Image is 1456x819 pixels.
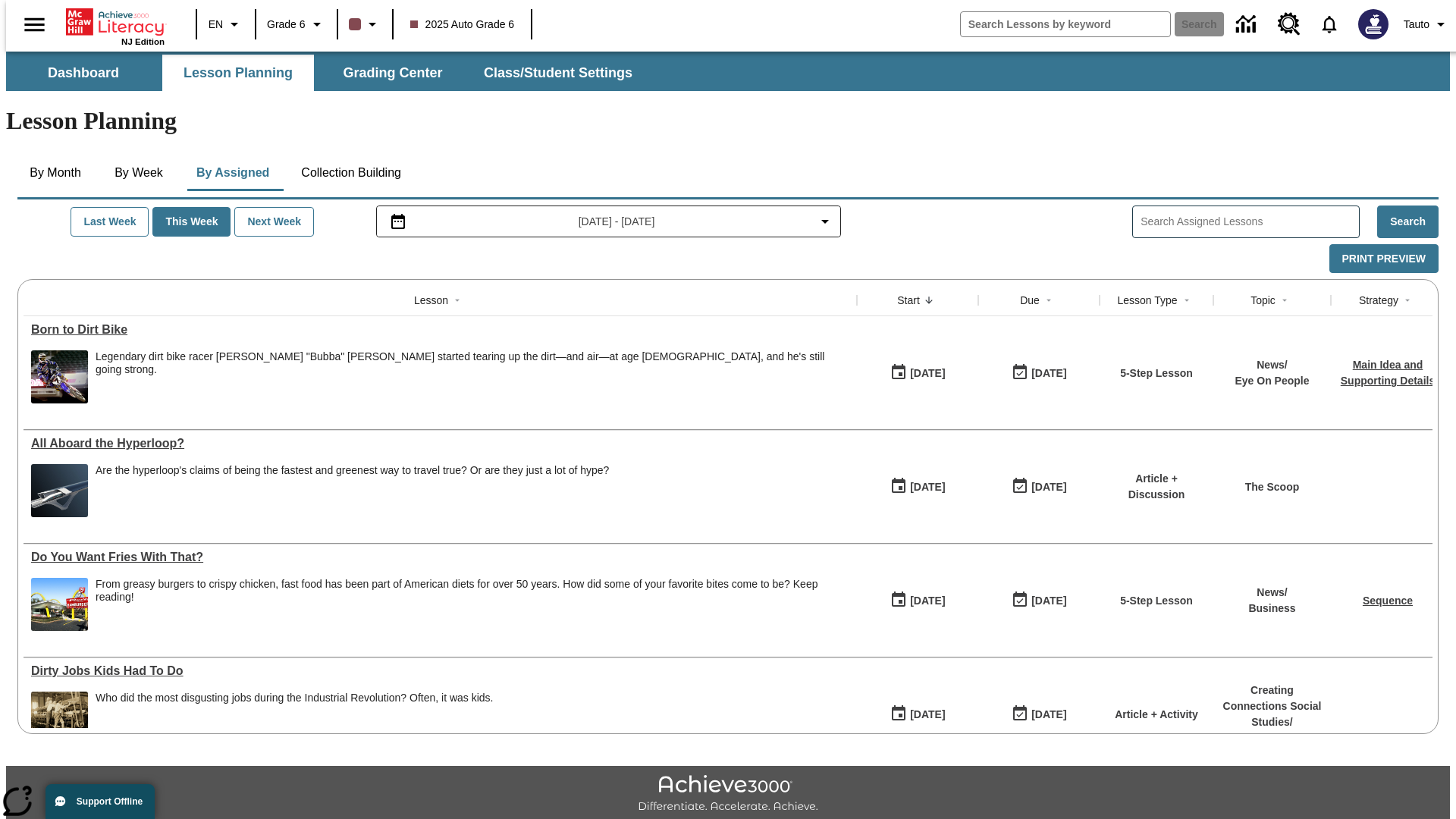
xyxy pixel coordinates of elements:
[31,350,88,403] img: Motocross racer James Stewart flies through the air on his dirt bike.
[96,578,849,604] div: From greasy burgers to crispy chicken, fast food has been part of American diets for over 50 year...
[885,700,950,729] button: 07/11/25: First time the lesson was available
[202,11,250,38] button: Language: EN, Select a language
[96,692,494,704] div: Who did the most disgusting jobs during the Industrial Revolution? Often, it was kids.
[6,55,646,91] div: SubNavbar
[45,784,155,819] button: Support Offline
[66,5,165,46] div: Home
[267,17,306,33] span: Grade 6
[184,155,281,191] button: By Assigned
[1178,291,1196,309] button: Sort
[96,350,849,403] div: Legendary dirt bike racer James "Bubba" Stewart started tearing up the dirt—and air—at age 4, and...
[920,291,938,309] button: Sort
[343,11,388,38] button: Class color is dark brown. Change class color
[1329,244,1439,274] button: Print Preview
[1349,5,1398,44] button: Select a new avatar
[961,12,1170,36] input: search field
[31,551,849,564] a: Do You Want Fries With That?, Lessons
[152,207,231,237] button: This Week
[162,55,314,91] button: Lesson Planning
[31,551,849,564] div: Do You Want Fries With That?
[1117,293,1177,308] div: Lesson Type
[1363,595,1413,607] a: Sequence
[289,155,413,191] button: Collection Building
[1250,293,1276,308] div: Topic
[579,214,655,230] span: [DATE] - [DATE]
[6,107,1450,135] h1: Lesson Planning
[1359,293,1398,308] div: Strategy
[6,52,1450,91] div: SubNavbar
[1245,479,1300,495] p: The Scoop
[1040,291,1058,309] button: Sort
[1031,364,1066,383] div: [DATE]
[31,692,88,745] img: Black and white photo of two young boys standing on a piece of heavy machinery
[1398,11,1456,38] button: Profile/Settings
[66,7,165,37] a: Home
[472,55,645,91] button: Class/Student Settings
[1006,700,1072,729] button: 11/30/25: Last day the lesson can be accessed
[71,207,149,237] button: Last Week
[12,2,57,47] button: Open side menu
[1377,206,1439,238] button: Search
[96,464,609,517] div: Are the hyperloop's claims of being the fastest and greenest way to travel true? Or are they just...
[31,464,88,517] img: Artist rendering of Hyperloop TT vehicle entering a tunnel
[910,591,945,610] div: [DATE]
[121,37,165,46] span: NJ Edition
[1248,585,1295,601] p: News /
[1115,707,1198,723] p: Article + Activity
[1221,682,1323,730] p: Creating Connections Social Studies /
[1120,593,1193,609] p: 5-Step Lesson
[1141,211,1359,233] input: Search Assigned Lessons
[31,437,849,450] a: All Aboard the Hyperloop?, Lessons
[31,664,849,678] a: Dirty Jobs Kids Had To Do, Lessons
[31,323,849,337] div: Born to Dirt Bike
[17,155,93,191] button: By Month
[1269,4,1310,45] a: Resource Center, Will open in new tab
[910,364,945,383] div: [DATE]
[1031,705,1066,724] div: [DATE]
[1248,601,1295,617] p: Business
[1227,4,1269,45] a: Data Center
[1006,472,1072,501] button: 06/30/26: Last day the lesson can be accessed
[261,11,332,38] button: Grade: Grade 6, Select a grade
[1404,17,1429,33] span: Tauto
[1310,5,1349,44] a: Notifications
[885,359,950,388] button: 08/04/25: First time the lesson was available
[910,705,945,724] div: [DATE]
[31,664,849,678] div: Dirty Jobs Kids Had To Do
[96,464,609,477] div: Are the hyperloop's claims of being the fastest and greenest way to travel true? Or are they just...
[1235,357,1309,373] p: News /
[885,472,950,501] button: 07/21/25: First time the lesson was available
[101,155,177,191] button: By Week
[414,293,448,308] div: Lesson
[8,55,159,91] button: Dashboard
[1006,359,1072,388] button: 08/10/25: Last day the lesson can be accessed
[448,291,466,309] button: Sort
[1020,293,1040,308] div: Due
[209,17,223,33] span: EN
[383,212,835,231] button: Select the date range menu item
[1107,471,1206,503] p: Article + Discussion
[1358,9,1389,39] img: Avatar
[1006,586,1072,615] button: 07/20/26: Last day the lesson can be accessed
[31,323,849,337] a: Born to Dirt Bike, Lessons
[910,478,945,497] div: [DATE]
[77,796,143,807] span: Support Offline
[1235,373,1309,389] p: Eye On People
[897,293,920,308] div: Start
[31,578,88,631] img: One of the first McDonald's stores, with the iconic red sign and golden arches.
[234,207,314,237] button: Next Week
[96,350,849,376] div: Legendary dirt bike racer [PERSON_NAME] "Bubba" [PERSON_NAME] started tearing up the dirt—and air...
[816,212,834,231] svg: Collapse Date Range Filter
[885,586,950,615] button: 07/14/25: First time the lesson was available
[1276,291,1294,309] button: Sort
[1031,478,1066,497] div: [DATE]
[31,437,849,450] div: All Aboard the Hyperloop?
[317,55,469,91] button: Grading Center
[96,578,849,631] span: From greasy burgers to crispy chicken, fast food has been part of American diets for over 50 year...
[96,692,494,745] div: Who did the most disgusting jobs during the Industrial Revolution? Often, it was kids.
[1341,359,1435,387] a: Main Idea and Supporting Details
[638,775,818,814] img: Achieve3000 Differentiate Accelerate Achieve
